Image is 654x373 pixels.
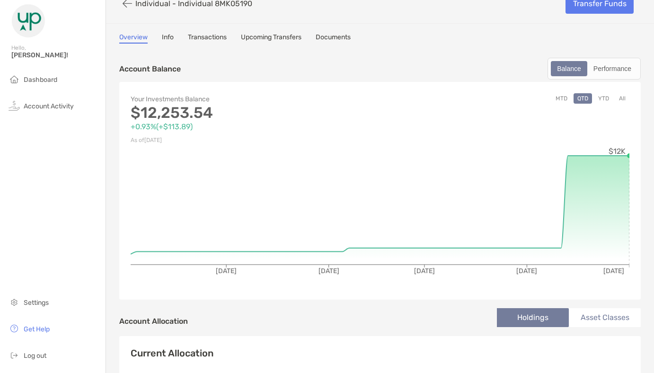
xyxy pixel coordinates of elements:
[609,147,626,156] tspan: $12K
[516,267,537,275] tspan: [DATE]
[162,33,174,44] a: Info
[548,58,641,80] div: segmented control
[569,308,641,327] li: Asset Classes
[119,63,181,75] p: Account Balance
[603,267,624,275] tspan: [DATE]
[131,347,213,359] h4: Current Allocation
[24,102,74,110] span: Account Activity
[24,352,46,360] span: Log out
[9,100,20,111] img: activity icon
[119,317,188,326] h4: Account Allocation
[574,93,592,104] button: QTD
[615,93,629,104] button: All
[131,121,380,133] p: +0.93% ( +$113.89 )
[316,33,351,44] a: Documents
[594,93,613,104] button: YTD
[552,62,586,75] div: Balance
[119,33,148,44] a: Overview
[11,4,45,38] img: Zoe Logo
[24,76,57,84] span: Dashboard
[24,325,50,333] span: Get Help
[11,51,100,59] span: [PERSON_NAME]!
[497,308,569,327] li: Holdings
[318,267,339,275] tspan: [DATE]
[9,349,20,361] img: logout icon
[241,33,301,44] a: Upcoming Transfers
[24,299,49,307] span: Settings
[9,323,20,334] img: get-help icon
[216,267,237,275] tspan: [DATE]
[588,62,636,75] div: Performance
[9,73,20,85] img: household icon
[414,267,435,275] tspan: [DATE]
[131,134,380,146] p: As of [DATE]
[9,296,20,308] img: settings icon
[131,93,380,105] p: Your Investments Balance
[131,107,380,119] p: $12,253.54
[188,33,227,44] a: Transactions
[552,93,571,104] button: MTD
